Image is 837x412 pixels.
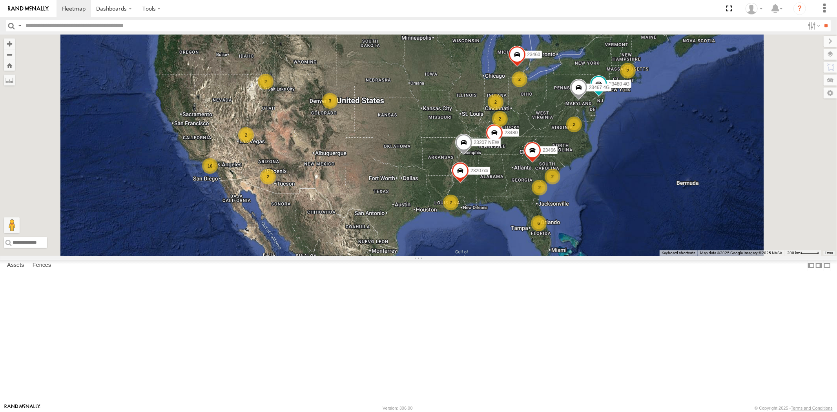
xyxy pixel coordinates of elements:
[4,217,20,233] button: Drag Pegman onto the map to open Street View
[662,250,695,256] button: Keyboard shortcuts
[805,20,822,31] label: Search Filter Options
[825,252,833,255] a: Terms (opens in new tab)
[29,260,55,271] label: Fences
[474,140,499,145] span: 23207 NEW
[787,251,801,255] span: 200 km
[8,6,49,11] img: rand-logo.svg
[202,158,218,174] div: 16
[700,251,782,255] span: Map data ©2025 Google Imagery ©2025 NASA
[755,406,833,410] div: © Copyright 2025 -
[532,180,547,195] div: 2
[4,60,15,71] button: Zoom Home
[16,20,23,31] label: Search Query
[443,195,459,210] div: 2
[824,88,837,98] label: Map Settings
[527,52,540,57] span: 23460
[545,169,560,184] div: 2
[260,169,276,184] div: 2
[470,168,488,173] span: 23207xx
[791,406,833,410] a: Terms and Conditions
[531,215,547,231] div: 6
[3,260,28,271] label: Assets
[4,75,15,86] label: Measure
[238,127,254,143] div: 2
[620,63,636,78] div: 2
[743,3,766,15] div: Sardor Khadjimedov
[566,117,582,132] div: 2
[383,406,412,410] div: Version: 306.00
[609,81,629,87] span: 23480 4G
[4,38,15,49] button: Zoom in
[4,404,40,412] a: Visit our Website
[504,130,517,135] span: 23480
[815,260,823,271] label: Dock Summary Table to the Right
[807,260,815,271] label: Dock Summary Table to the Left
[793,2,806,15] i: ?
[512,71,527,87] div: 2
[589,85,609,90] span: 23467 4G
[322,93,338,109] div: 3
[488,94,503,110] div: 2
[785,250,821,256] button: Map Scale: 200 km per 43 pixels
[492,111,508,127] div: 2
[258,74,274,89] div: 2
[4,49,15,60] button: Zoom out
[543,148,556,153] span: 23466
[823,260,831,271] label: Hide Summary Table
